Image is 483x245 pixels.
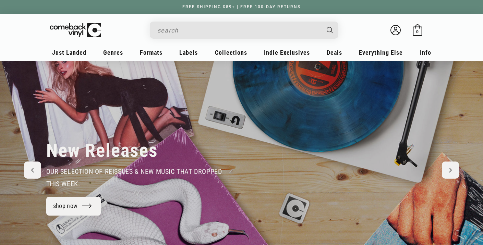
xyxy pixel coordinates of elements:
button: Previous slide [24,162,41,179]
div: Search [150,22,338,39]
span: our selection of reissues & new music that dropped this week. [46,167,222,188]
span: 0 [416,29,419,34]
input: search [157,23,320,37]
span: Labels [179,49,198,56]
span: Just Landed [52,49,86,56]
h2: New Releases [46,139,158,162]
span: Formats [140,49,162,56]
span: Collections [215,49,247,56]
span: Info [420,49,431,56]
span: Deals [327,49,342,56]
a: FREE SHIPPING $89+ | FREE 100-DAY RETURNS [176,4,307,9]
button: Search [321,22,339,39]
span: Everything Else [359,49,403,56]
span: Genres [103,49,123,56]
span: Indie Exclusives [264,49,310,56]
a: shop now [46,197,101,216]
